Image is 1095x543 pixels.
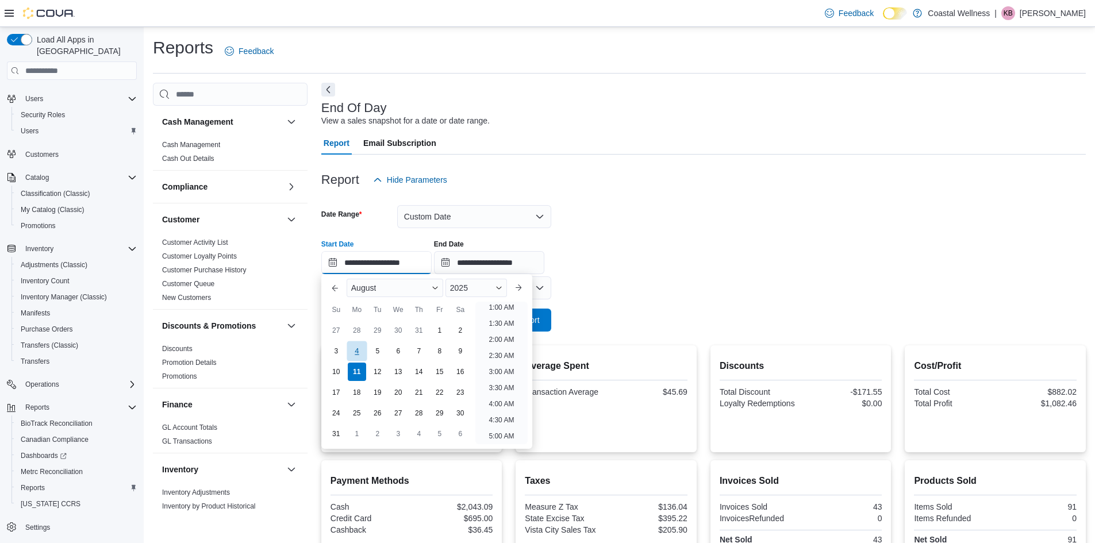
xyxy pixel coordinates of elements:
[327,404,345,422] div: day-24
[285,213,298,226] button: Customer
[153,36,213,59] h1: Reports
[16,497,85,511] a: [US_STATE] CCRS
[883,7,907,20] input: Dark Mode
[16,449,137,463] span: Dashboards
[410,301,428,319] div: Th
[16,338,137,352] span: Transfers (Classic)
[285,463,298,476] button: Inventory
[998,387,1077,396] div: $882.02
[484,317,518,330] li: 1:30 AM
[162,279,214,288] span: Customer Queue
[21,110,65,120] span: Security Roles
[21,400,54,414] button: Reports
[331,474,493,488] h2: Payment Methods
[484,413,518,427] li: 4:30 AM
[11,480,141,496] button: Reports
[914,474,1077,488] h2: Products Sold
[327,425,345,443] div: day-31
[16,258,137,272] span: Adjustments (Classic)
[32,34,137,57] span: Load All Apps in [GEOGRAPHIC_DATA]
[1001,6,1015,20] div: Kat Burkhalter
[21,378,137,391] span: Operations
[16,203,137,217] span: My Catalog (Classic)
[21,171,137,184] span: Catalog
[16,290,112,304] a: Inventory Manager (Classic)
[21,260,87,269] span: Adjustments (Classic)
[389,301,408,319] div: We
[326,279,344,297] button: Previous Month
[162,238,228,247] a: Customer Activity List
[803,502,882,511] div: 43
[368,342,387,360] div: day-5
[21,147,137,161] span: Customers
[410,425,428,443] div: day-4
[162,423,217,432] a: GL Account Totals
[368,363,387,381] div: day-12
[410,342,428,360] div: day-7
[25,94,43,103] span: Users
[321,115,490,127] div: View a sales snapshot for a date or date range.
[153,421,308,453] div: Finance
[431,321,449,340] div: day-1
[451,404,470,422] div: day-30
[162,293,211,302] span: New Customers
[431,342,449,360] div: day-8
[321,251,432,274] input: Press the down key to enter a popover containing a calendar. Press the escape key to close the po...
[16,433,93,446] a: Canadian Compliance
[410,321,428,340] div: day-31
[389,321,408,340] div: day-30
[21,499,80,509] span: [US_STATE] CCRS
[331,514,409,523] div: Credit Card
[21,92,137,106] span: Users
[914,359,1077,373] h2: Cost/Profit
[389,342,408,360] div: day-6
[348,363,366,381] div: day-11
[16,219,137,233] span: Promotions
[285,180,298,194] button: Compliance
[162,344,193,353] span: Discounts
[431,363,449,381] div: day-15
[16,108,70,122] a: Security Roles
[11,289,141,305] button: Inventory Manager (Classic)
[2,241,141,257] button: Inventory
[321,173,359,187] h3: Report
[451,383,470,402] div: day-23
[525,474,687,488] h2: Taxes
[25,150,59,159] span: Customers
[387,174,447,186] span: Hide Parameters
[451,301,470,319] div: Sa
[11,123,141,139] button: Users
[914,387,993,396] div: Total Cost
[431,404,449,422] div: day-29
[1020,6,1086,20] p: [PERSON_NAME]
[21,341,78,350] span: Transfers (Classic)
[914,514,993,523] div: Items Refunded
[16,322,137,336] span: Purchase Orders
[1004,6,1013,20] span: KB
[21,276,70,286] span: Inventory Count
[347,341,367,361] div: day-4
[803,399,882,408] div: $0.00
[368,301,387,319] div: Tu
[21,520,137,534] span: Settings
[11,202,141,218] button: My Catalog (Classic)
[162,488,230,497] span: Inventory Adjustments
[16,481,49,495] a: Reports
[162,320,282,332] button: Discounts & Promotions
[820,2,878,25] a: Feedback
[11,337,141,353] button: Transfers (Classic)
[162,181,208,192] h3: Compliance
[16,497,137,511] span: Washington CCRS
[162,502,256,511] span: Inventory by Product Historical
[162,294,211,302] a: New Customers
[609,525,687,534] div: $205.90
[321,240,354,249] label: Start Date
[25,380,59,389] span: Operations
[153,236,308,309] div: Customer
[16,290,137,304] span: Inventory Manager (Classic)
[162,358,217,367] span: Promotion Details
[16,124,137,138] span: Users
[285,115,298,129] button: Cash Management
[450,283,468,292] span: 2025
[162,266,247,274] a: Customer Purchase History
